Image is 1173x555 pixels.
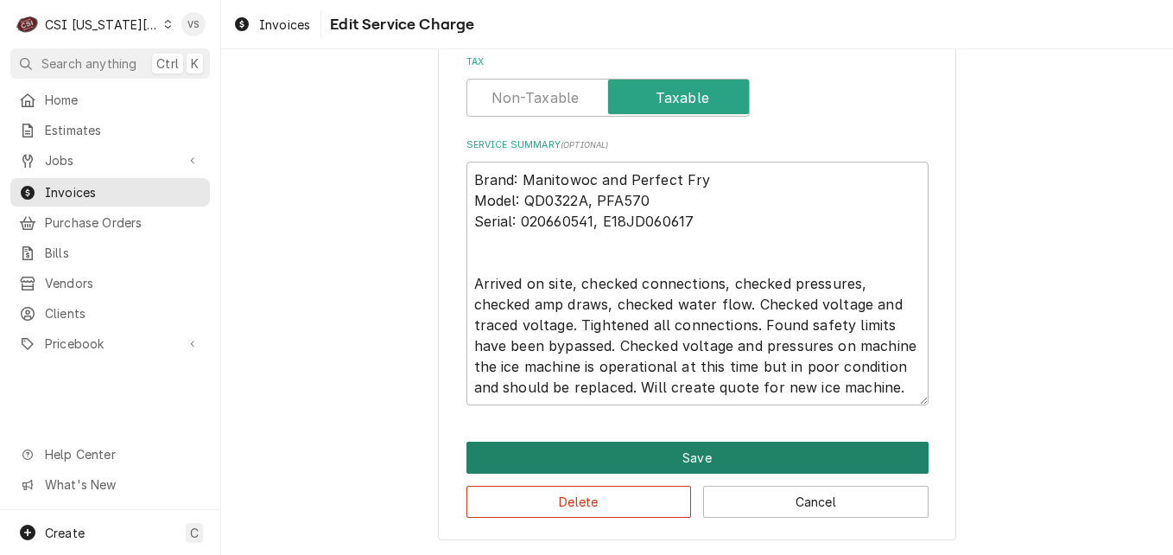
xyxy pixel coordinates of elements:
[466,55,929,69] label: Tax
[10,299,210,328] a: Clients
[10,48,210,79] button: Search anythingCtrlK
[45,526,85,540] span: Create
[466,162,929,405] textarea: Brand: Manitowoc and Perfect Fry Model: QD0322A, PFA570 Serial: 020660541, E18JD060617 Arrived on...
[466,442,929,474] div: Button Group Row
[10,440,210,469] a: Go to Help Center
[10,239,210,267] a: Bills
[10,470,210,499] a: Go to What's New
[190,524,199,542] span: C
[466,442,929,518] div: Button Group
[259,16,310,34] span: Invoices
[10,146,210,175] a: Go to Jobs
[10,178,210,207] a: Invoices
[466,138,929,152] label: Service Summary
[191,54,199,73] span: K
[466,442,929,474] button: Save
[10,208,210,237] a: Purchase Orders
[45,121,201,139] span: Estimates
[466,138,929,405] div: Service Summary
[561,140,609,150] span: ( optional )
[45,274,201,292] span: Vendors
[10,86,210,114] a: Home
[10,116,210,144] a: Estimates
[181,12,206,36] div: VS
[466,474,929,518] div: Button Group Row
[41,54,136,73] span: Search anything
[45,151,175,169] span: Jobs
[10,269,210,297] a: Vendors
[45,304,201,322] span: Clients
[45,335,175,353] span: Pricebook
[181,12,206,36] div: Vicky Stuesse's Avatar
[466,55,929,117] div: Tax
[16,12,40,36] div: CSI Kansas City's Avatar
[45,91,201,109] span: Home
[325,13,474,36] span: Edit Service Charge
[466,486,692,518] button: Delete
[45,445,200,463] span: Help Center
[16,12,40,36] div: C
[45,183,201,201] span: Invoices
[45,475,200,494] span: What's New
[156,54,179,73] span: Ctrl
[703,486,929,518] button: Cancel
[45,214,201,232] span: Purchase Orders
[10,329,210,358] a: Go to Pricebook
[226,10,317,39] a: Invoices
[45,16,159,34] div: CSI [US_STATE][GEOGRAPHIC_DATA]
[45,244,201,262] span: Bills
